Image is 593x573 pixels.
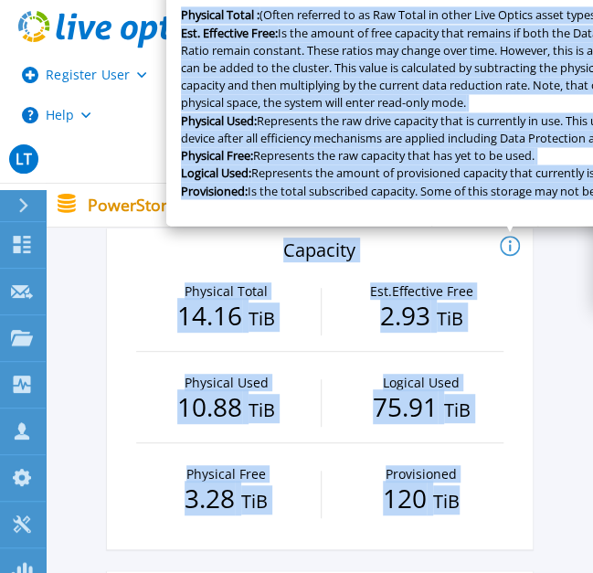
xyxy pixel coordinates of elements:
[437,306,463,331] span: TiB
[340,485,503,515] p: 120
[181,25,278,41] b: Est. Effective Free:
[145,485,309,515] p: 3.28
[181,112,257,129] b: Physical Used:
[145,302,309,332] p: 14.16
[149,285,303,298] p: Physical Total
[433,489,460,514] span: TiB
[181,182,248,198] b: Provisioned:
[249,306,275,331] span: TiB
[344,377,499,389] p: Logical Used
[16,152,31,166] span: LT
[145,394,309,423] p: 10.88
[88,195,329,216] p: PowerStore
[181,147,253,164] b: Physical Free:
[241,489,268,514] span: TiB
[181,6,259,23] b: Physical Total :
[340,394,503,423] p: 75.91
[149,377,303,389] p: Physical Used
[444,398,471,422] span: TiB
[344,468,499,481] p: Provisioned
[340,302,503,332] p: 2.93
[249,398,275,422] span: TiB
[181,164,251,181] b: Logical Used:
[344,285,499,298] p: Est.Effective Free
[149,468,303,481] p: Physical Free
